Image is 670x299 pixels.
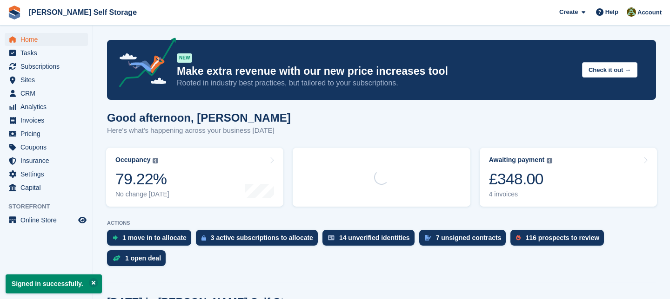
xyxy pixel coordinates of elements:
div: 7 unsigned contracts [436,234,502,241]
a: Occupancy 79.22% No change [DATE] [106,148,283,207]
a: menu [5,60,88,73]
span: Coupons [20,141,76,154]
a: 14 unverified identities [322,230,419,250]
div: 3 active subscriptions to allocate [211,234,313,241]
div: Occupancy [115,156,150,164]
span: Analytics [20,100,76,113]
span: Invoices [20,114,76,127]
img: active_subscription_to_allocate_icon-d502201f5373d7db506a760aba3b589e785aa758c864c3986d89f69b8ff3... [201,235,206,241]
span: Create [559,7,578,17]
a: 7 unsigned contracts [419,230,511,250]
span: Tasks [20,46,76,59]
span: Insurance [20,154,76,167]
img: icon-info-grey-7440780725fd019a000dd9b08b2336e03edf1995a4989e88bcd33f0948082b44.svg [547,158,552,163]
a: menu [5,214,88,227]
a: menu [5,33,88,46]
span: Pricing [20,127,76,140]
a: menu [5,154,88,167]
img: move_ins_to_allocate_icon-fdf77a2bb77ea45bf5b3d319d69a93e2d87916cf1d5bf7949dd705db3b84f3ca.svg [113,235,118,240]
img: stora-icon-8386f47178a22dfd0bd8f6a31ec36ba5ce8667c1dd55bd0f319d3a0aa187defe.svg [7,6,21,19]
p: Rooted in industry best practices, but tailored to your subscriptions. [177,78,575,88]
p: Signed in successfully. [6,274,102,293]
a: [PERSON_NAME] Self Storage [25,5,141,20]
div: 1 move in to allocate [122,234,187,241]
a: Awaiting payment £348.00 4 invoices [480,148,657,207]
img: Karl [627,7,636,17]
span: Home [20,33,76,46]
h1: Good afternoon, [PERSON_NAME] [107,111,291,124]
a: menu [5,168,88,181]
div: 14 unverified identities [339,234,410,241]
a: 1 move in to allocate [107,230,196,250]
span: Online Store [20,214,76,227]
div: 116 prospects to review [525,234,599,241]
a: menu [5,46,88,59]
span: Help [605,7,618,17]
p: Here's what's happening across your business [DATE] [107,125,291,136]
img: verify_identity-adf6edd0f0f0b5bbfe63781bf79b02c33cf7c696d77639b501bdc392416b5a36.svg [328,235,335,240]
a: menu [5,181,88,194]
a: menu [5,100,88,113]
button: Check it out → [582,62,637,78]
div: NEW [177,53,192,63]
div: 79.22% [115,169,169,188]
div: No change [DATE] [115,190,169,198]
img: icon-info-grey-7440780725fd019a000dd9b08b2336e03edf1995a4989e88bcd33f0948082b44.svg [153,158,158,163]
span: Account [637,8,662,17]
p: Make extra revenue with our new price increases tool [177,65,575,78]
span: Capital [20,181,76,194]
div: £348.00 [489,169,553,188]
a: menu [5,141,88,154]
a: 116 prospects to review [510,230,609,250]
img: contract_signature_icon-13c848040528278c33f63329250d36e43548de30e8caae1d1a13099fd9432cc5.svg [425,235,431,240]
span: CRM [20,87,76,100]
span: Settings [20,168,76,181]
img: price-adjustments-announcement-icon-8257ccfd72463d97f412b2fc003d46551f7dbcb40ab6d574587a9cd5c0d94... [111,38,176,91]
span: Storefront [8,202,93,211]
div: 4 invoices [489,190,553,198]
a: menu [5,127,88,140]
a: 1 open deal [107,250,170,271]
a: menu [5,73,88,86]
a: Preview store [77,214,88,226]
a: menu [5,87,88,100]
p: ACTIONS [107,220,656,226]
span: Subscriptions [20,60,76,73]
div: 1 open deal [125,254,161,262]
img: deal-1b604bf984904fb50ccaf53a9ad4b4a5d6e5aea283cecdc64d6e3604feb123c2.svg [113,255,121,261]
img: prospect-51fa495bee0391a8d652442698ab0144808aea92771e9ea1ae160a38d050c398.svg [516,235,521,240]
span: Sites [20,73,76,86]
a: 3 active subscriptions to allocate [196,230,322,250]
a: menu [5,114,88,127]
div: Awaiting payment [489,156,545,164]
